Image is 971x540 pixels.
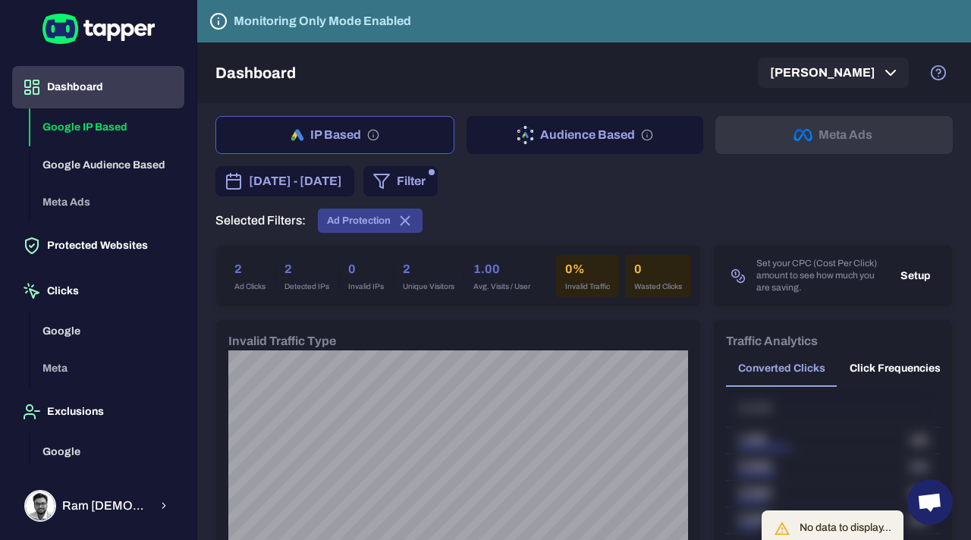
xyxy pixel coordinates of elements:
[891,265,940,287] button: Setup
[215,116,454,154] button: IP Based
[30,146,184,184] button: Google Audience Based
[403,260,454,278] h6: 2
[30,312,184,350] button: Google
[12,224,184,267] button: Protected Websites
[756,258,885,294] span: Set your CPC (Cost Per Click) amount to see how much you are saving.
[30,157,184,170] a: Google Audience Based
[12,391,184,433] button: Exclusions
[12,270,184,312] button: Clicks
[30,444,184,457] a: Google
[12,80,184,93] a: Dashboard
[26,491,55,520] img: Ram Krishna
[12,66,184,108] button: Dashboard
[726,350,837,387] button: Converted Clicks
[473,281,530,292] span: Avg. Visits / User
[234,12,411,30] h6: Monitoring Only Mode Enabled
[565,281,610,292] span: Invalid Traffic
[348,281,384,292] span: Invalid IPs
[234,260,266,278] h6: 2
[327,215,391,227] span: Ad Protection
[726,332,818,350] h6: Traffic Analytics
[634,281,682,292] span: Wasted Clicks
[249,172,342,190] span: [DATE] - [DATE]
[403,281,454,292] span: Unique Visitors
[209,12,228,30] svg: Tapper is not blocking any fraudulent activity for this domain
[12,238,184,251] a: Protected Websites
[228,332,336,350] h6: Invalid Traffic Type
[565,260,610,278] h6: 0%
[634,260,682,278] h6: 0
[284,281,329,292] span: Detected IPs
[12,484,184,528] button: Ram KrishnaRam [DEMOGRAPHIC_DATA]
[467,116,704,154] button: Audience Based
[318,209,423,233] div: Ad Protection
[363,166,438,196] button: Filter
[641,129,653,141] svg: Audience based: Search, Display, Shopping, Video Performance Max, Demand Generation
[367,129,379,141] svg: IP based: Search, Display, and Shopping.
[837,350,953,387] button: Click Frequencies
[30,108,184,146] button: Google IP Based
[215,64,296,82] h5: Dashboard
[348,260,384,278] h6: 0
[12,404,184,417] a: Exclusions
[62,498,149,513] span: Ram [DEMOGRAPHIC_DATA]
[30,120,184,133] a: Google IP Based
[215,166,354,196] button: [DATE] - [DATE]
[234,281,266,292] span: Ad Clicks
[758,58,909,88] button: [PERSON_NAME]
[12,284,184,297] a: Clicks
[907,479,953,525] div: Open chat
[30,323,184,336] a: Google
[284,260,329,278] h6: 2
[473,260,530,278] h6: 1.00
[215,213,306,228] p: Selected Filters:
[30,433,184,471] button: Google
